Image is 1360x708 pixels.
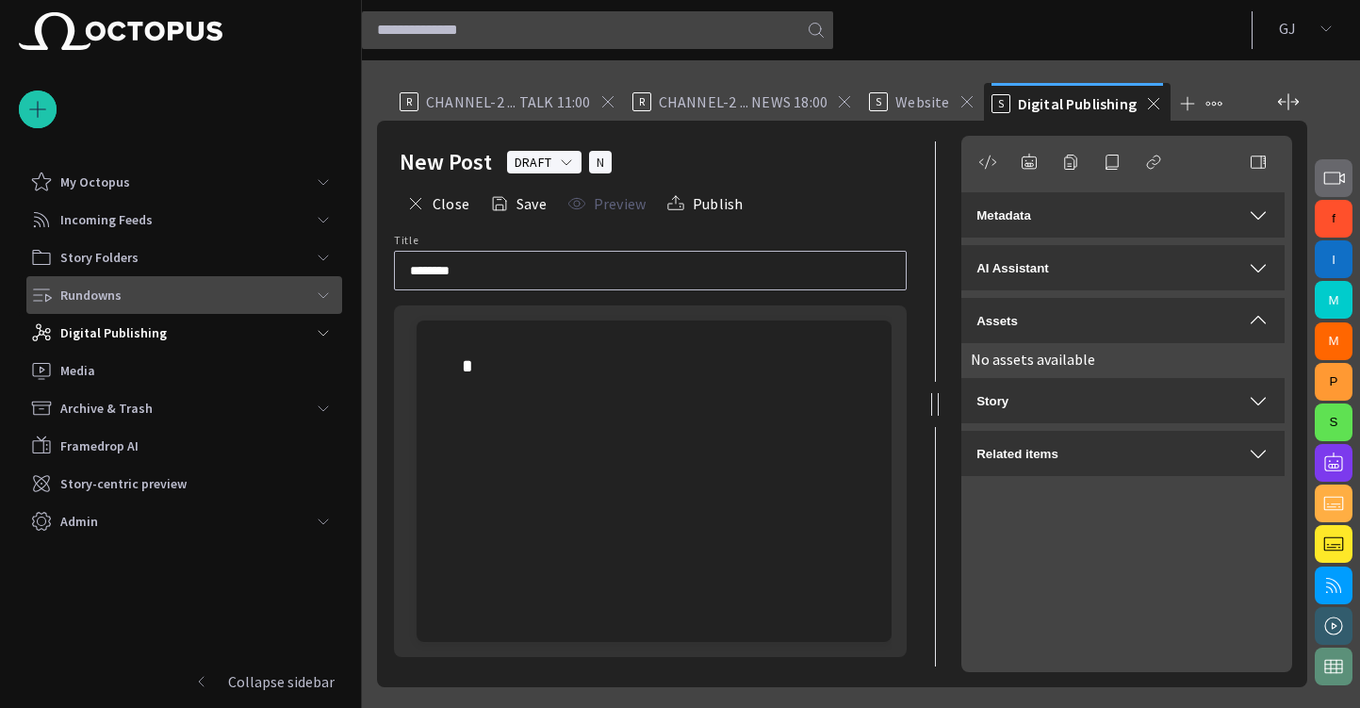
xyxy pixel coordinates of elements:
[515,153,551,172] span: DRAFT
[1315,322,1352,360] button: M
[60,248,139,267] p: Story Folders
[483,187,553,221] button: Save
[60,173,130,191] p: My Octopus
[19,663,342,700] button: Collapse sidebar
[597,153,604,172] span: N
[60,286,122,305] p: Rundowns
[660,187,749,221] button: Publish
[869,92,888,111] p: S
[961,192,1285,238] button: Metadata
[60,210,153,229] p: Incoming Feeds
[19,465,342,502] div: Story-centric preview
[60,361,95,380] p: Media
[507,151,582,173] button: DRAFT
[895,92,949,111] span: Website
[861,83,983,121] div: SWebsite
[394,233,418,249] label: Title
[1315,363,1352,401] button: P
[976,447,1058,461] span: Related items
[961,431,1285,476] button: Related items
[1264,11,1349,45] button: GJ
[60,399,153,418] p: Archive & Trash
[961,378,1285,423] button: Story
[1315,403,1352,441] button: S
[976,208,1031,222] span: Metadata
[961,343,1285,370] p: No assets available
[400,187,476,221] button: Close
[19,12,222,50] img: Octopus News Room
[659,92,828,111] span: CHANNEL-2 ... NEWS 18:00
[961,245,1285,290] button: AI Assistant
[60,436,139,455] p: Framedrop AI
[19,352,342,389] div: Media
[400,92,418,111] p: R
[976,314,1018,328] span: Assets
[1315,240,1352,278] button: I
[392,83,625,121] div: RCHANNEL-2 ... TALK 11:00
[625,83,862,121] div: RCHANNEL-2 ... NEWS 18:00
[1279,17,1296,40] p: G J
[426,92,591,111] span: CHANNEL-2 ... TALK 11:00
[1315,281,1352,319] button: M
[976,261,1049,275] span: AI Assistant
[60,512,98,531] p: Admin
[632,92,651,111] p: R
[400,147,492,177] h2: New Post
[60,474,187,493] p: Story-centric preview
[1018,94,1137,113] span: Digital Publishing
[19,163,342,540] ul: main menu
[228,670,335,693] p: Collapse sidebar
[19,427,342,465] div: Framedrop AI
[991,94,1010,113] p: S
[1315,200,1352,238] button: f
[60,323,167,342] p: Digital Publishing
[976,394,1008,408] span: Story
[961,298,1285,343] button: Assets
[984,83,1171,121] div: SDigital Publishing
